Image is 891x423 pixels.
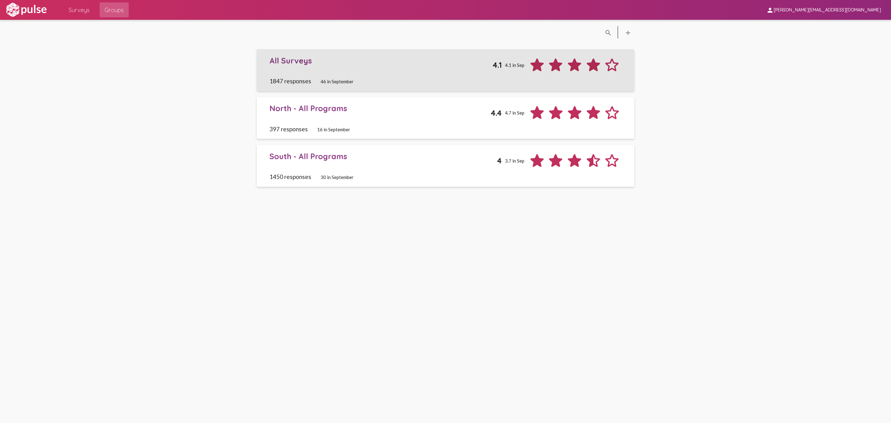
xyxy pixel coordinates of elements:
mat-icon: person [766,7,774,14]
mat-icon: language [605,29,612,37]
mat-icon: language [624,29,632,37]
span: 3.7 in Sep [505,158,524,164]
button: language [622,26,634,38]
span: [PERSON_NAME][EMAIL_ADDRESS][DOMAIN_NAME] [774,7,881,13]
div: North - All Programs [269,103,491,113]
span: 1450 responses [269,173,311,180]
span: 4.7 in Sep [505,110,524,116]
a: Surveys [64,2,95,17]
span: 4.1 [493,60,502,70]
span: 16 in September [317,127,350,132]
a: North - All Programs4.44.7 in Sep397 responses16 in September [257,97,634,139]
a: All Surveys4.14.1 in Sep1847 responses46 in September [257,49,634,91]
span: 4.4 [491,108,502,118]
span: 4 [497,156,502,165]
img: white-logo.svg [5,2,48,18]
button: [PERSON_NAME][EMAIL_ADDRESS][DOMAIN_NAME] [761,4,886,15]
span: 1847 responses [269,77,311,85]
a: Groups [100,2,129,17]
div: All Surveys [269,56,493,65]
span: 46 in September [321,79,354,84]
span: Surveys [69,4,90,15]
span: 30 in September [321,174,354,180]
div: South - All Programs [269,151,497,161]
a: South - All Programs43.7 in Sep1450 responses30 in September [257,145,634,186]
span: 397 responses [269,125,308,133]
span: Groups [105,4,124,15]
button: language [602,26,614,38]
span: 4.1 in Sep [505,62,524,68]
